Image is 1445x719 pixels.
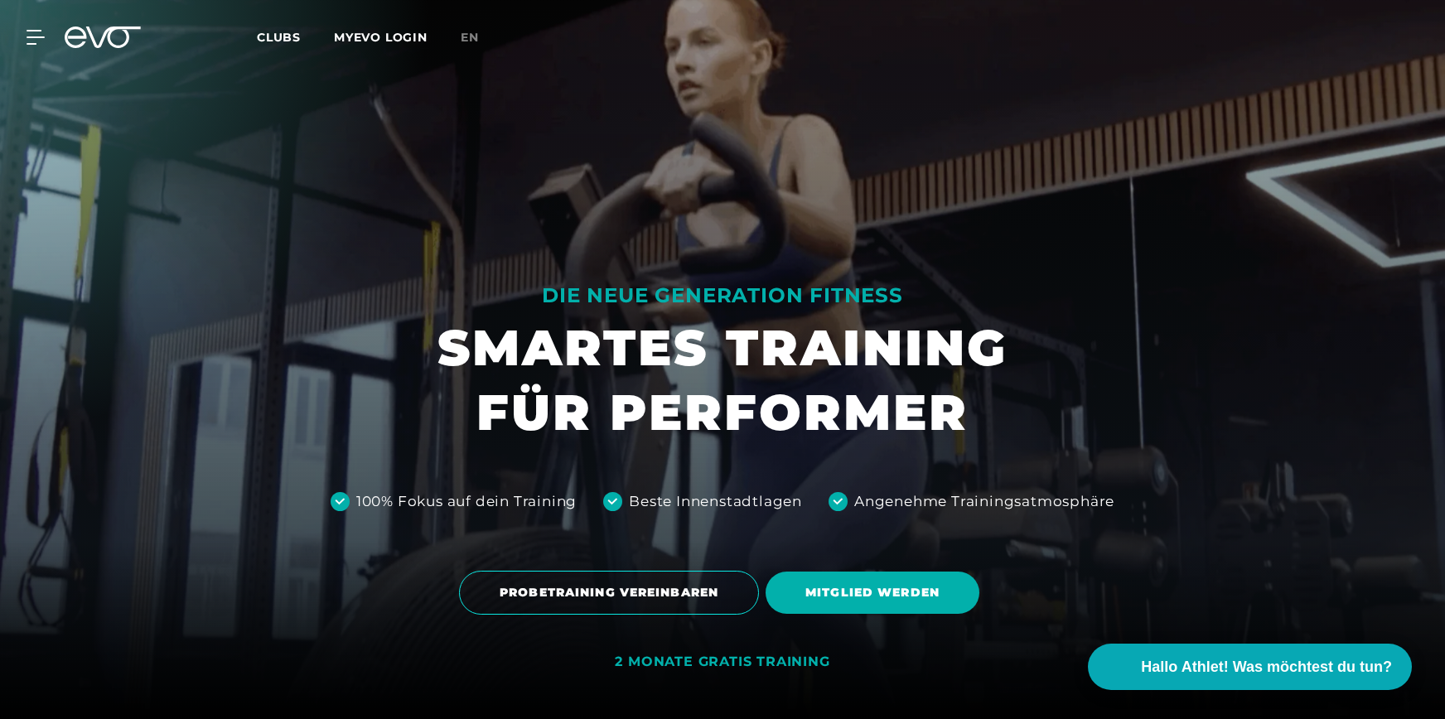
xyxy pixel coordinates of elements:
div: 2 MONATE GRATIS TRAINING [615,654,829,671]
span: Clubs [257,30,301,45]
div: Beste Innenstadtlagen [629,491,802,513]
span: Hallo Athlet! Was möchtest du tun? [1141,656,1392,678]
a: en [461,28,499,47]
div: 100% Fokus auf dein Training [356,491,577,513]
span: PROBETRAINING VEREINBAREN [500,584,718,601]
a: Clubs [257,29,334,45]
button: Hallo Athlet! Was möchtest du tun? [1088,644,1412,690]
a: MYEVO LOGIN [334,30,428,45]
h1: SMARTES TRAINING FÜR PERFORMER [437,316,1008,445]
a: MITGLIED WERDEN [766,559,986,626]
a: PROBETRAINING VEREINBAREN [459,558,766,627]
div: Angenehme Trainingsatmosphäre [854,491,1114,513]
span: en [461,30,479,45]
div: DIE NEUE GENERATION FITNESS [437,282,1008,309]
span: MITGLIED WERDEN [805,584,940,601]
